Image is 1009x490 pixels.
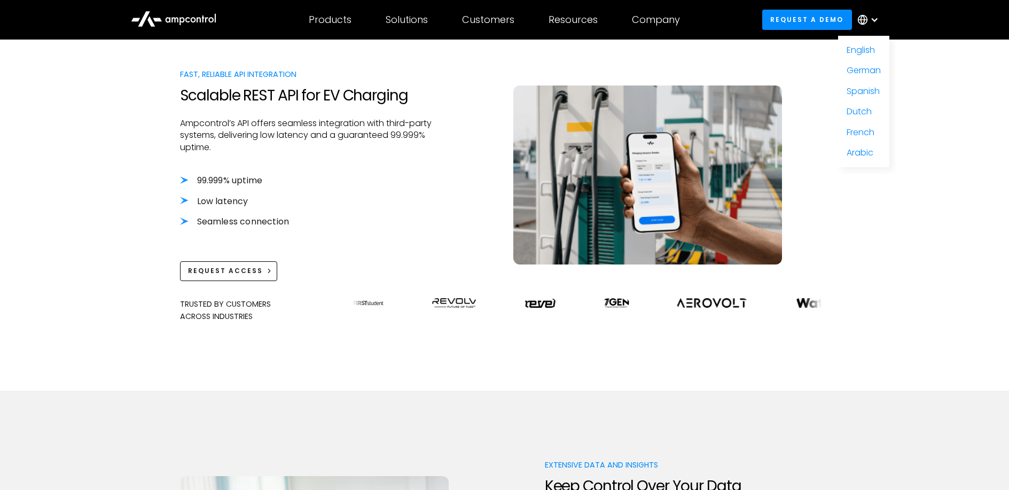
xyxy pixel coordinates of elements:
div: Resources [549,14,598,26]
div: Request Access [188,266,263,276]
a: English [847,44,875,56]
img: Integrate EV charging mobile apps [513,85,782,265]
div: Customers [462,14,514,26]
div: Company [632,14,680,26]
h2: Scalable REST API for EV Charging [180,87,433,105]
a: Arabic [847,146,873,159]
div: Solutions [386,14,428,26]
div: Products [309,14,351,26]
a: German [847,64,881,76]
a: Dutch [847,105,872,118]
li: Seamless connection [180,216,433,228]
p: ‍ [180,228,433,239]
div: Extensive Data and Insights [545,459,798,471]
a: Request a demo [762,10,852,29]
li: 99.999% uptime [180,175,433,186]
a: Request Access [180,261,278,281]
div: Trusted By Customers Across Industries [180,298,336,322]
div: Fast, Reliable API Integration [180,68,433,80]
a: Spanish [847,85,880,97]
p: Ampcontrol’s API offers seamless integration with third-party systems, delivering low latency and... [180,118,433,153]
a: French [847,126,874,138]
li: Low latency [180,196,433,207]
